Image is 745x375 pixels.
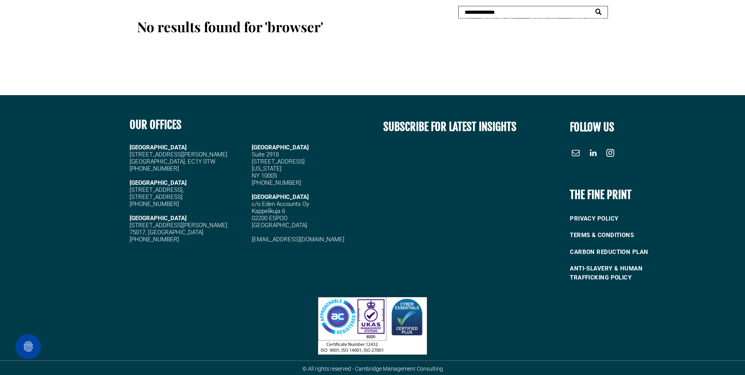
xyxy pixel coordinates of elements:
[570,260,677,286] a: ANTI-SLAVERY & HUMAN TRAFFICKING POLICY
[130,229,203,236] span: 75017, [GEOGRAPHIC_DATA]
[252,158,305,165] span: [STREET_ADDRESS]
[570,147,582,161] a: email
[252,165,282,172] span: [US_STATE]
[130,215,187,222] strong: [GEOGRAPHIC_DATA]
[130,151,227,165] span: [STREET_ADDRESS][PERSON_NAME] [GEOGRAPHIC_DATA], EC1Y 0TW
[587,147,599,161] a: linkedin
[568,13,613,26] a: CASE STUDIES
[613,13,647,26] a: INSIGHTS
[130,200,179,208] span: [PHONE_NUMBER]
[696,13,729,26] a: CONTACT
[570,210,677,227] a: PRIVACY POLICY
[130,186,184,193] span: [STREET_ADDRESS],
[526,13,567,26] a: MARKETS
[477,13,527,26] a: WHAT WE DO
[252,179,301,186] span: [PHONE_NUMBER]
[252,172,277,179] span: NY 10005
[252,193,309,200] span: [GEOGRAPHIC_DATA]
[130,179,187,186] strong: [GEOGRAPHIC_DATA]
[570,244,677,261] a: CARBON REDUCTION PLAN
[130,236,179,243] span: [PHONE_NUMBER]
[130,144,187,151] strong: [GEOGRAPHIC_DATA]
[434,13,476,26] a: OUR PEOPLE
[647,13,696,26] a: #CamTechWeek
[252,151,279,158] span: Suite 2918
[570,120,614,134] font: FOLLOW US
[130,193,183,200] span: [STREET_ADDRESS]
[130,165,179,172] span: [PHONE_NUMBER]
[302,366,443,372] span: © All rights reserved - Cambridge Management Consulting
[570,227,677,244] a: TERMS & CONDITIONS
[401,13,435,26] a: ABOUT
[570,188,632,202] b: THE FINE PRINT
[252,144,309,151] span: [GEOGRAPHIC_DATA]
[31,11,104,34] img: Cambridge MC Logo
[130,222,227,229] span: [STREET_ADDRESS][PERSON_NAME]
[252,200,309,229] span: c/o Eden Accounts Oy Kappelikuja 6 02200 ESPOO [GEOGRAPHIC_DATA]
[252,236,344,243] a: [EMAIL_ADDRESS][DOMAIN_NAME]
[604,147,616,161] a: instagram
[130,118,181,132] b: OUR OFFICES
